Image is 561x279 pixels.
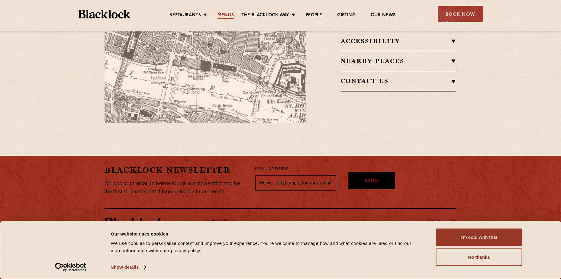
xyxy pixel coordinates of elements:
[341,57,456,65] h2: Nearby Places
[427,218,456,226] p: Social Links
[44,263,97,272] a: Usercentrics Cookiebot - opens in a new window
[241,66,326,123] img: svg%3E
[306,12,322,19] a: People
[436,249,522,266] button: No thanks
[218,12,234,19] a: Menus
[206,218,407,226] p: Quick Links
[111,263,146,272] a: Show details
[105,165,246,175] h2: Blacklock Newsletter
[78,10,131,18] img: BL_Textured_Logo-footer-cropped.svg
[241,12,289,19] a: The Blacklock Way
[105,180,246,196] p: Do pop your email in below to join our newsletter and be the first to hear about things going on ...
[105,218,165,228] img: BL_Textured_Logo-footer-cropped.svg
[341,37,456,45] h2: Accessibility
[255,166,288,173] label: Email Address
[365,178,378,185] span: Send
[371,12,396,19] a: Our News
[374,218,399,254] img: B-Corp-Logo-Black-RGB.svg
[169,12,201,19] a: Restaurants
[111,230,422,237] div: Our website uses cookies
[111,240,422,254] div: We use cookies to personalise content and improve your experience. You're welcome to manage how a...
[436,229,522,246] button: I'm cool with that
[341,77,456,85] h2: Contact Us
[255,175,336,191] input: We’ve saved a spot for your email...
[337,12,355,19] a: Gifting
[438,6,483,22] div: Book Now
